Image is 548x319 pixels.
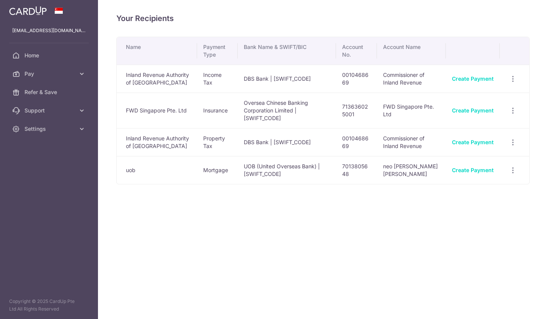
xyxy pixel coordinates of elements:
[24,125,75,133] span: Settings
[377,37,446,65] th: Account Name
[24,70,75,78] span: Pay
[197,156,238,184] td: Mortgage
[238,37,336,65] th: Bank Name & SWIFT/BIC
[238,65,336,93] td: DBS Bank | [SWIFT_CODE]
[452,107,494,114] a: Create Payment
[499,296,540,315] iframe: Opens a widget where you can find more information
[336,156,377,184] td: 7013805648
[24,88,75,96] span: Refer & Save
[197,37,238,65] th: Payment Type
[197,65,238,93] td: Income Tax
[24,52,75,59] span: Home
[336,65,377,93] td: 0010468669
[117,156,197,184] td: uob
[9,6,47,15] img: CardUp
[452,139,494,145] a: Create Payment
[238,156,336,184] td: UOB (United Overseas Bank) | [SWIFT_CODE]
[377,65,446,93] td: Commissioner of Inland Revenue
[116,12,530,24] h4: Your Recipients
[117,65,197,93] td: Inland Revenue Authority of [GEOGRAPHIC_DATA]
[377,93,446,128] td: FWD Singapore Pte. Ltd
[377,128,446,156] td: Commissioner of Inland Revenue
[12,27,86,34] p: [EMAIL_ADDRESS][DOMAIN_NAME]
[197,128,238,156] td: Property Tax
[336,128,377,156] td: 0010468669
[117,128,197,156] td: Inland Revenue Authority of [GEOGRAPHIC_DATA]
[377,156,446,184] td: neo [PERSON_NAME] [PERSON_NAME]
[336,93,377,128] td: 713636025001
[336,37,377,65] th: Account No.
[452,167,494,173] a: Create Payment
[117,93,197,128] td: FWD Singapore Pte. Ltd
[238,93,336,128] td: Oversea Chinese Banking Corporation Limited | [SWIFT_CODE]
[238,128,336,156] td: DBS Bank | [SWIFT_CODE]
[24,107,75,114] span: Support
[452,75,494,82] a: Create Payment
[117,37,197,65] th: Name
[197,93,238,128] td: Insurance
